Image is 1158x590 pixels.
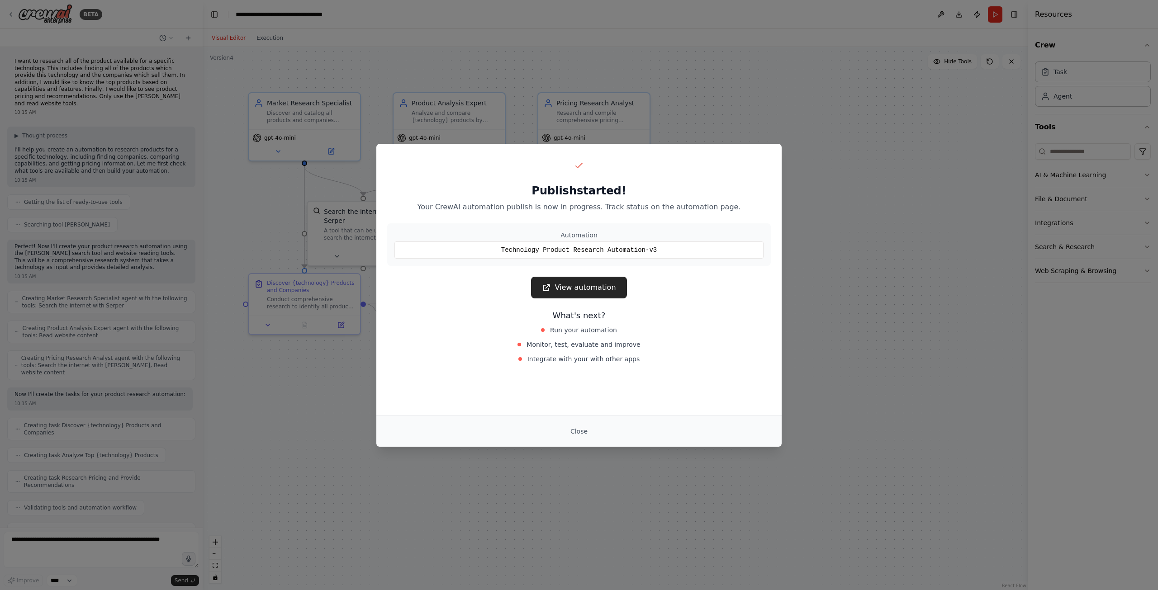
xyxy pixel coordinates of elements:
[563,423,595,439] button: Close
[394,241,764,259] div: Technology Product Research Automation-v3
[527,340,640,349] span: Monitor, test, evaluate and improve
[527,354,640,363] span: Integrate with your with other apps
[387,184,771,198] h2: Publish started!
[394,231,764,240] div: Automation
[531,277,626,298] a: View automation
[550,326,617,335] span: Run your automation
[387,309,771,322] h3: What's next?
[387,202,771,212] p: Your CrewAI automation publish is now in progress. Track status on the automation page.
